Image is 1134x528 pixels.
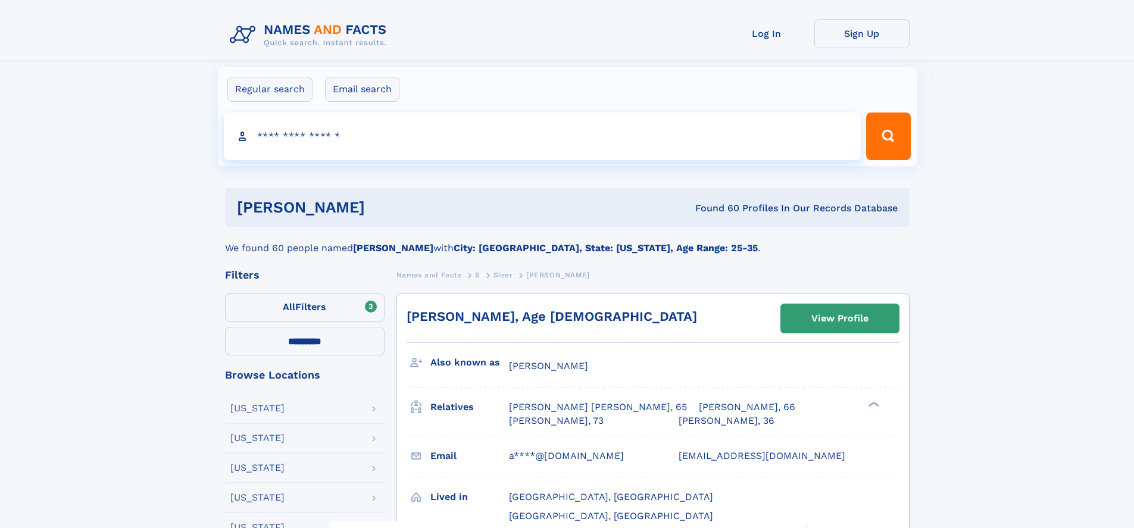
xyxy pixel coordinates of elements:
div: View Profile [811,305,869,332]
a: [PERSON_NAME], 66 [699,401,795,414]
input: search input [224,113,861,160]
div: Found 60 Profiles In Our Records Database [530,202,898,215]
span: [GEOGRAPHIC_DATA], [GEOGRAPHIC_DATA] [509,491,713,502]
div: Browse Locations [225,370,385,380]
span: [PERSON_NAME] [509,360,588,371]
div: [US_STATE] [230,493,285,502]
div: We found 60 people named with . [225,227,910,255]
a: [PERSON_NAME] [PERSON_NAME], 65 [509,401,687,414]
b: [PERSON_NAME] [353,242,433,254]
b: City: [GEOGRAPHIC_DATA], State: [US_STATE], Age Range: 25-35 [454,242,758,254]
div: [US_STATE] [230,404,285,413]
span: [EMAIL_ADDRESS][DOMAIN_NAME] [679,450,845,461]
a: View Profile [781,304,899,333]
span: All [283,301,295,313]
span: [GEOGRAPHIC_DATA], [GEOGRAPHIC_DATA] [509,510,713,521]
a: Names and Facts [396,267,462,282]
h1: [PERSON_NAME] [237,200,530,215]
span: Sizer [493,271,513,279]
h3: Email [430,446,509,466]
a: [PERSON_NAME], 73 [509,414,604,427]
label: Filters [225,293,385,322]
label: Email search [325,77,399,102]
a: Log In [719,19,814,48]
div: ❯ [866,401,880,408]
h3: Lived in [430,487,509,507]
span: [PERSON_NAME] [526,271,590,279]
a: Sign Up [814,19,910,48]
h3: Relatives [430,397,509,417]
h3: Also known as [430,352,509,373]
a: [PERSON_NAME], Age [DEMOGRAPHIC_DATA] [407,309,697,324]
img: Logo Names and Facts [225,19,396,51]
a: S [475,267,480,282]
a: Sizer [493,267,513,282]
div: Filters [225,270,385,280]
button: Search Button [866,113,910,160]
label: Regular search [227,77,313,102]
div: [US_STATE] [230,463,285,473]
span: S [475,271,480,279]
a: [PERSON_NAME], 36 [679,414,774,427]
div: [US_STATE] [230,433,285,443]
